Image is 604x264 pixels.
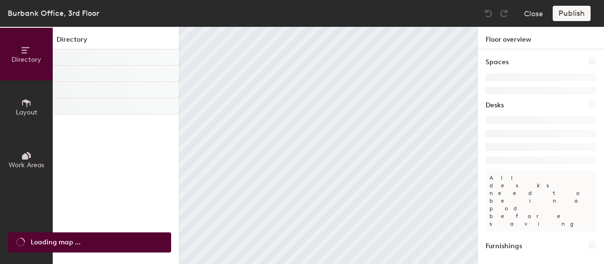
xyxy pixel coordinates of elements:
[478,27,604,49] h1: Floor overview
[524,6,543,21] button: Close
[486,100,504,111] h1: Desks
[12,56,41,64] span: Directory
[8,7,99,19] div: Burbank Office, 3rd Floor
[179,27,477,264] canvas: Map
[31,237,81,248] span: Loading map ...
[486,57,509,68] h1: Spaces
[16,108,37,116] span: Layout
[9,161,44,169] span: Work Areas
[486,170,596,231] p: All desks need to be in a pod before saving
[486,241,522,252] h1: Furnishings
[53,34,179,49] h1: Directory
[499,9,509,18] img: Redo
[484,9,493,18] img: Undo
